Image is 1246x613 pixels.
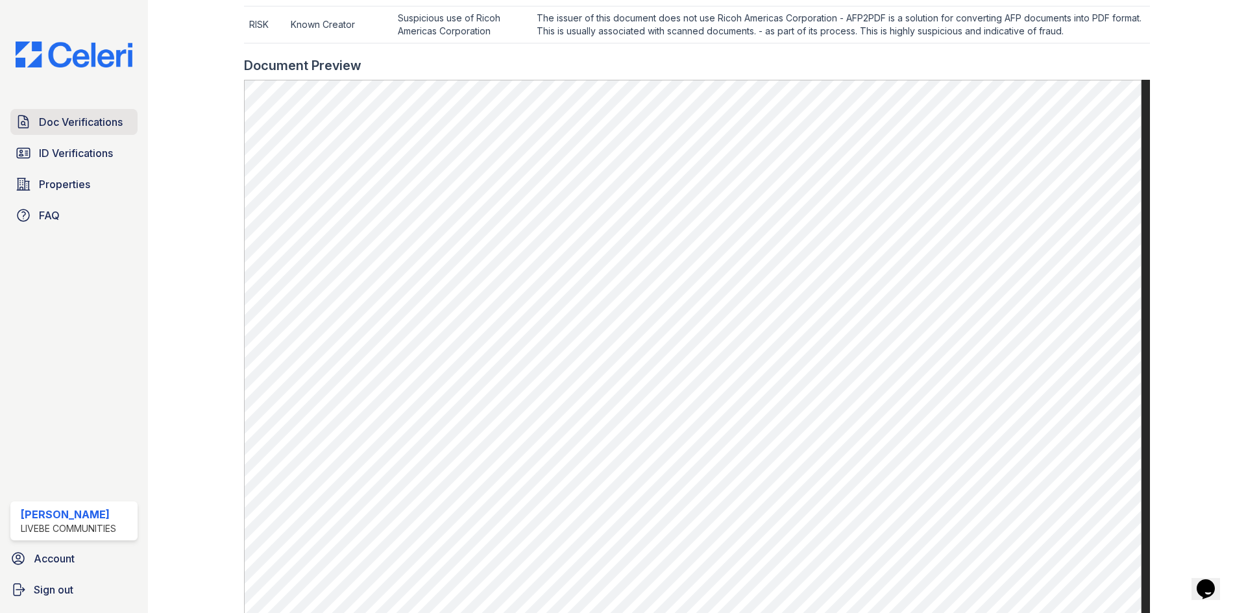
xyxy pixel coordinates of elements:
a: Doc Verifications [10,109,138,135]
td: Known Creator [286,6,393,43]
span: ID Verifications [39,145,113,161]
td: Suspicious use of Ricoh Americas Corporation [393,6,531,43]
div: [PERSON_NAME] [21,507,116,522]
td: RISK [244,6,286,43]
img: CE_Logo_Blue-a8612792a0a2168367f1c8372b55b34899dd931a85d93a1a3d3e32e68fde9ad4.png [5,42,143,67]
span: FAQ [39,208,60,223]
td: The issuer of this document does not use Ricoh Americas Corporation - AFP2PDF is a solution for c... [531,6,1150,43]
a: ID Verifications [10,140,138,166]
div: LiveBe Communities [21,522,116,535]
a: Account [5,546,143,571]
iframe: chat widget [1191,561,1233,600]
span: Properties [39,176,90,192]
div: Document Preview [244,56,361,75]
span: Sign out [34,582,73,597]
span: Doc Verifications [39,114,123,130]
a: Properties [10,171,138,197]
a: FAQ [10,202,138,228]
a: Sign out [5,577,143,603]
span: Account [34,551,75,566]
